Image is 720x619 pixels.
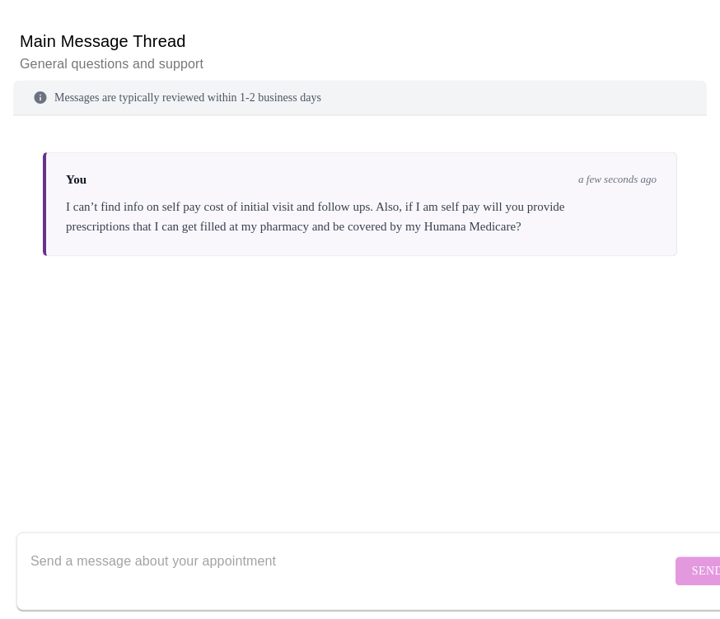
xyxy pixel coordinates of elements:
div: Messages are typically reviewed within 1-2 business days [13,81,707,116]
div: I can’t find info on self pay cost of initial visit and follow ups. Also, if I am self pay will y... [66,197,657,236]
h6: Main Message Thread [20,28,700,54]
p: General questions and support [20,54,700,74]
span: You [66,173,86,187]
span: a few seconds ago [578,173,657,186]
